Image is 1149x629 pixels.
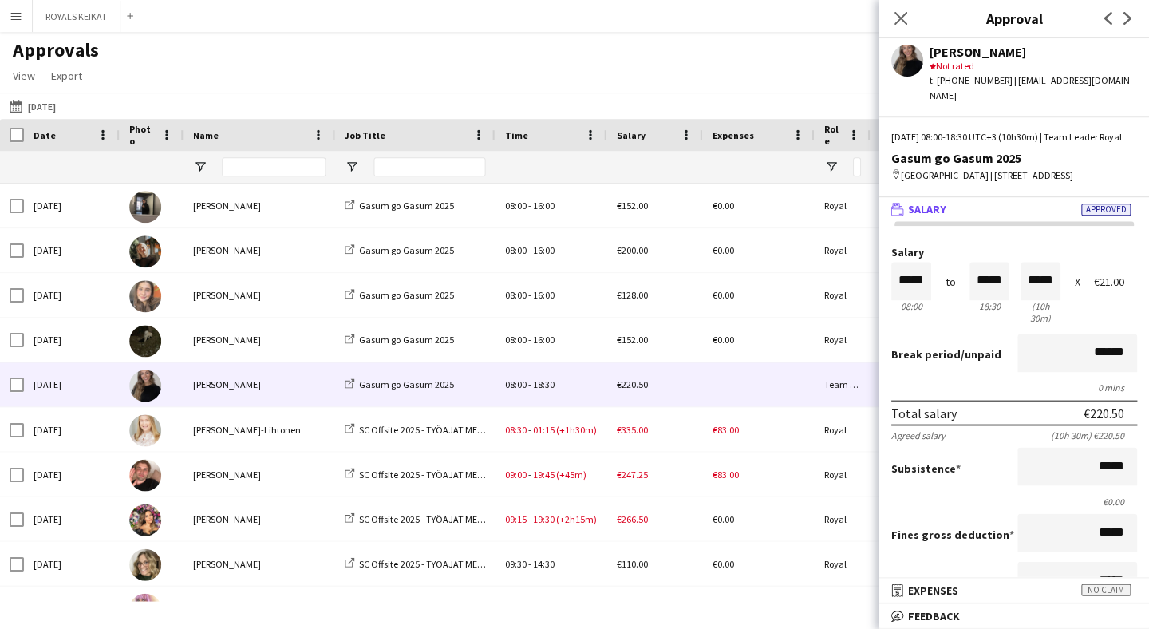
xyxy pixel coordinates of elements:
input: Job Title Filter Input [373,157,485,176]
div: Royal [814,184,870,227]
span: SC Offsite 2025 - TYÖAJAT MERKATTAVA PÄIVITTÄIN TOTEUMAN MUKAAN [359,423,653,435]
span: 09:00 [504,468,526,480]
span: Gasum go Gasum 2025 [359,334,453,346]
span: €83.00 [712,423,738,435]
div: [DATE] [24,407,120,451]
div: to [945,276,955,288]
label: Fines gross deduction [890,527,1013,541]
div: [DATE] [24,184,120,227]
div: [DATE] [24,496,120,540]
span: €110.00 [616,557,647,569]
span: €0.00 [712,200,733,212]
a: Gasum go Gasum 2025 [345,244,453,256]
button: [DATE] [6,97,59,116]
div: [GEOGRAPHIC_DATA] [870,318,1029,362]
div: €21.00 [1093,276,1136,288]
div: [PERSON_NAME]-Lihtonen [184,407,335,451]
div: [GEOGRAPHIC_DATA] [870,496,1029,540]
img: Veronika Sokolova [129,370,161,402]
span: €83.00 [712,468,738,480]
button: Open Filter Menu [823,160,838,174]
span: 08:00 [504,200,526,212]
span: 16:00 [532,200,554,212]
div: Royal [814,228,870,272]
span: 09:15 [504,512,526,524]
span: - [527,244,531,256]
span: €0.00 [712,289,733,301]
a: Export [45,65,89,86]
span: Name [193,129,219,141]
div: [PERSON_NAME] [184,184,335,227]
span: 09:30 [504,557,526,569]
span: Photo [129,123,155,147]
span: €0.00 [712,512,733,524]
img: Tiia Karvonen [129,504,161,536]
div: [PERSON_NAME] [184,228,335,272]
div: [PERSON_NAME] [184,496,335,540]
div: €220.50 [1083,405,1123,421]
div: [GEOGRAPHIC_DATA] [870,184,1029,227]
div: 08:00 [890,300,930,312]
span: 08:30 [504,423,526,435]
span: 19:30 [532,512,554,524]
span: €200.00 [616,244,647,256]
span: Break period [890,347,960,362]
span: Gasum go Gasum 2025 [359,244,453,256]
span: Gasum go Gasum 2025 [359,289,453,301]
span: Role [823,123,841,147]
div: X [1073,276,1079,288]
span: 08:00 [504,378,526,390]
span: 08:00 [504,289,526,301]
a: Gasum go Gasum 2025 [345,200,453,212]
div: Team Leader Royal [814,362,870,406]
img: Johanna Hytönen [129,593,161,625]
span: €266.50 [616,512,647,524]
span: 14:30 [532,557,554,569]
span: - [527,200,531,212]
div: [PERSON_NAME] [184,362,335,406]
label: Subsistence [890,461,960,475]
span: €220.50 [616,378,647,390]
button: Open Filter Menu [345,160,359,174]
span: €0.00 [712,244,733,256]
a: SC Offsite 2025 - TYÖAJAT MERKATTAVA PÄIVITTÄIN TOTEUMAN MUKAAN [345,468,653,480]
div: Not rated [929,59,1136,73]
span: 08:00 [504,244,526,256]
div: [GEOGRAPHIC_DATA] [870,407,1029,451]
span: 18:30 [532,378,554,390]
span: SC Offsite 2025 - TYÖAJAT MERKATTAVA PÄIVITTÄIN TOTEUMAN MUKAAN [359,557,653,569]
span: Salary [907,202,946,216]
img: Sakari Jylhä [129,191,161,223]
div: [DATE] [24,228,120,272]
span: - [527,378,531,390]
div: [GEOGRAPHIC_DATA] [870,541,1029,585]
div: [DATE] 08:00-18:30 UTC+3 (10h30m) | Team Leader Royal [890,130,1136,144]
img: Nora Löfving-Lihtonen [129,414,161,446]
span: View [13,69,35,83]
span: Salary [616,129,645,141]
div: €0.00 [890,495,1136,507]
span: Feedback [907,608,959,623]
div: [PERSON_NAME] [184,541,335,585]
span: Gasum go Gasum 2025 [359,378,453,390]
mat-expansion-panel-header: Feedback [878,603,1149,627]
div: (10h 30m) €220.50 [1050,429,1136,441]
div: Agreed salary [890,429,945,441]
span: 08:00 [504,334,526,346]
span: Time [504,129,527,141]
div: 0 mins [890,382,1136,394]
div: Royal [814,273,870,317]
div: [GEOGRAPHIC_DATA] [870,273,1029,317]
span: Approved [1080,204,1130,216]
div: Royal [814,318,870,362]
span: (+45m) [555,468,586,480]
div: [DATE] [24,273,120,317]
div: [DATE] [24,318,120,362]
span: - [527,468,531,480]
input: Name Filter Input [222,157,326,176]
div: 10h 30m [1020,300,1060,324]
button: ROYALS KEIKAT [33,1,120,32]
button: Open Filter Menu [193,160,207,174]
span: - [527,557,531,569]
span: 16:00 [532,244,554,256]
